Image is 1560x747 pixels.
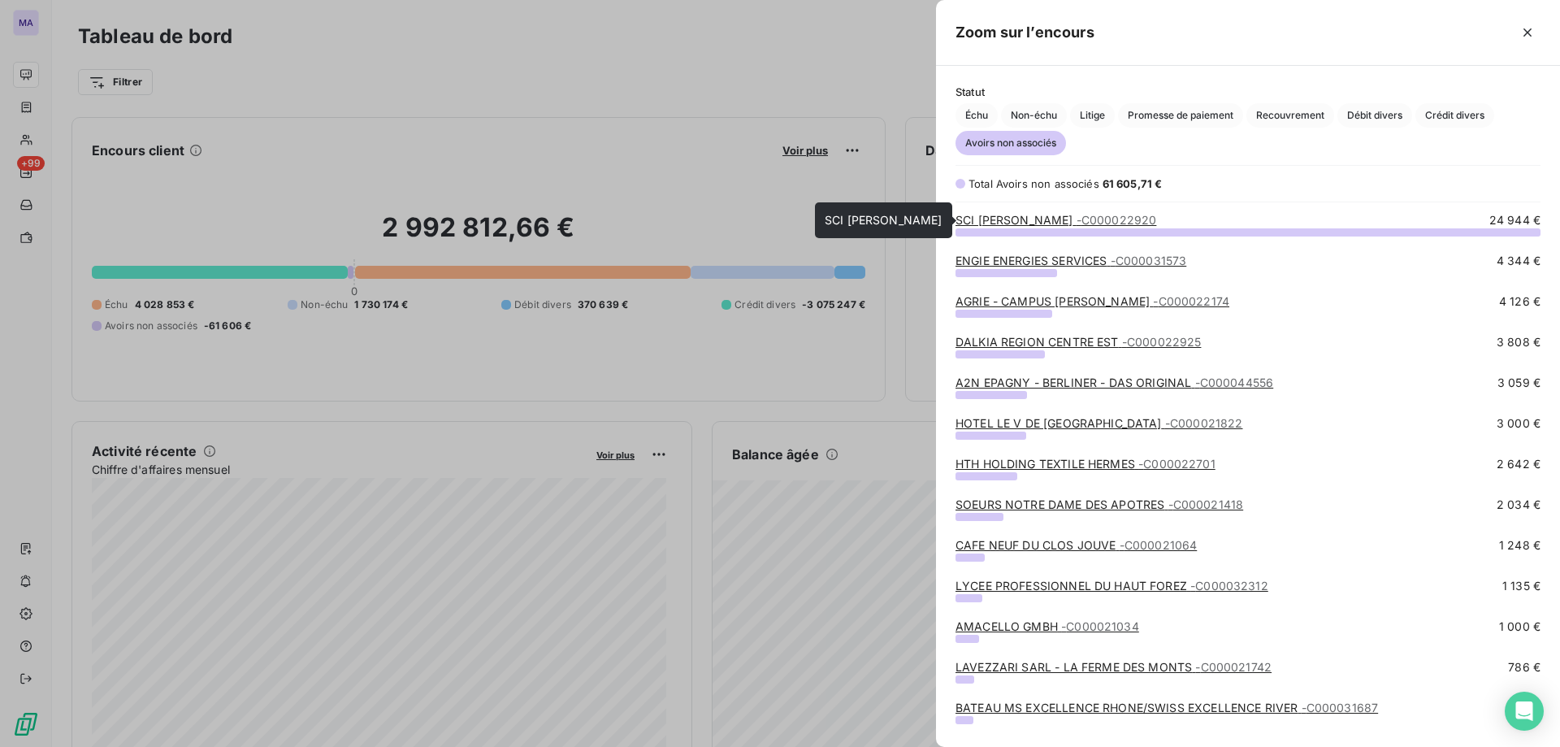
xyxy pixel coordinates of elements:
span: - C000031687 [1302,701,1379,714]
a: HTH HOLDING TEXTILE HERMES [955,457,1215,471]
div: grid [936,212,1560,727]
a: DALKIA REGION CENTRE EST [955,335,1201,349]
span: 24 944 € [1489,212,1540,228]
span: 2 642 € [1497,456,1540,472]
a: ENGIE ENERGIES SERVICES [955,254,1186,267]
span: Statut [955,85,1540,98]
a: SCI [PERSON_NAME] [955,213,1156,227]
span: 1 248 € [1499,537,1540,554]
span: - C000044556 [1195,376,1274,389]
a: AMACELLO GMBH [955,619,1139,633]
span: - C000021034 [1061,619,1139,633]
a: LYCEE PROFESSIONNEL DU HAUT FOREZ [955,579,1268,593]
button: Recouvrement [1246,103,1334,128]
span: 2 034 € [1497,497,1540,513]
span: - C000021742 [1195,660,1272,674]
span: 3 000 € [1497,415,1540,432]
span: - C000022701 [1138,457,1215,471]
span: 1 135 € [1502,578,1540,594]
button: Débit divers [1337,103,1412,128]
button: Litige [1070,103,1115,128]
span: - C000021822 [1165,416,1243,430]
a: BATEAU MS EXCELLENCE RHONE/SWISS EXCELLENCE RIVER [955,701,1378,714]
button: Non-échu [1001,103,1067,128]
span: - C000031573 [1111,254,1187,267]
span: - C000032312 [1190,579,1268,593]
button: Crédit divers [1415,103,1494,128]
a: CAFE NEUF DU CLOS JOUVE [955,538,1197,552]
span: 4 126 € [1499,293,1540,310]
div: Open Intercom Messenger [1505,692,1544,731]
button: Promesse de paiement [1118,103,1243,128]
span: - C000021064 [1120,538,1198,552]
span: 3 808 € [1497,334,1540,350]
button: Avoirs non associés [955,131,1066,155]
span: - C000022920 [1077,213,1157,227]
span: 4 344 € [1497,253,1540,269]
a: SOEURS NOTRE DAME DES APOTRES [955,497,1243,511]
span: 1 000 € [1499,619,1540,635]
a: A2N EPAGNY - BERLINER - DAS ORIGINAL [955,376,1273,389]
span: - C000021418 [1168,497,1244,511]
a: HOTEL LE V DE [GEOGRAPHIC_DATA] [955,416,1242,430]
a: LAVEZZARI SARL - LA FERME DES MONTS [955,660,1272,674]
button: Échu [955,103,998,128]
span: - C000022174 [1153,294,1229,308]
span: - C000022925 [1122,335,1202,349]
span: SCI [PERSON_NAME] [825,213,942,227]
span: Total Avoirs non associés [968,177,1099,190]
h5: Zoom sur l’encours [955,21,1094,44]
span: 61 605,71 € [1103,177,1163,190]
span: 3 059 € [1497,375,1540,391]
a: AGRIE - CAMPUS [PERSON_NAME] [955,294,1229,308]
span: 786 € [1508,659,1540,675]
